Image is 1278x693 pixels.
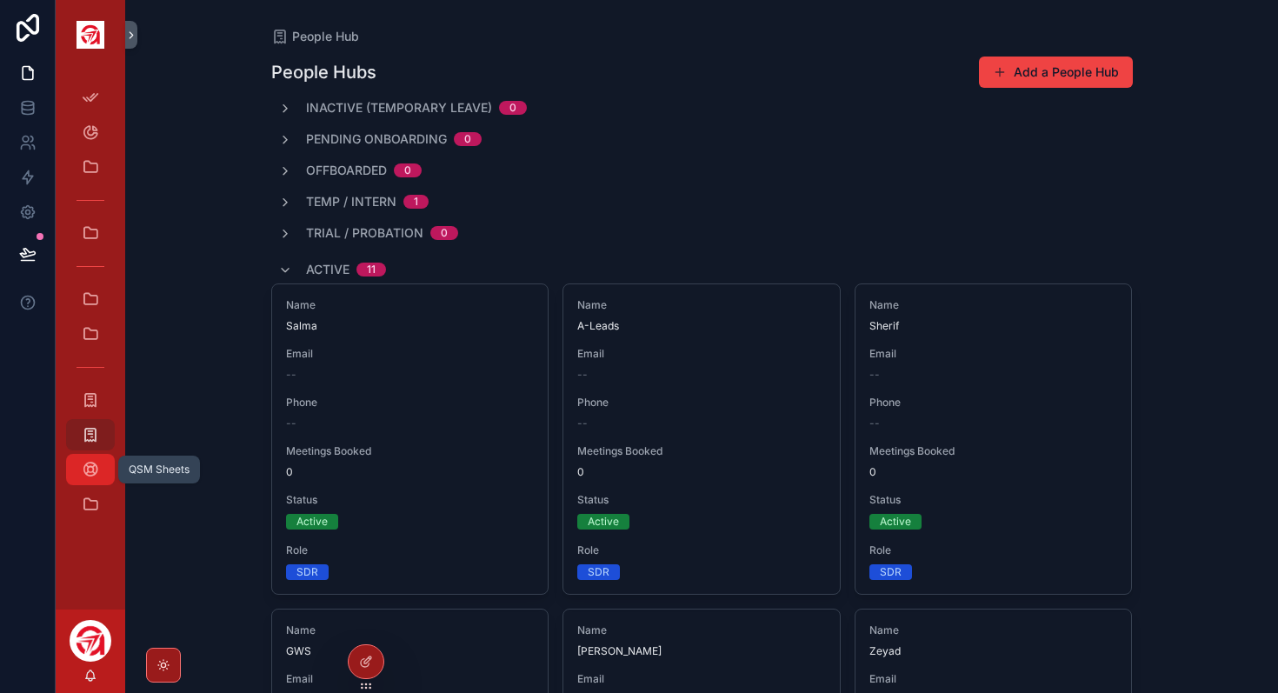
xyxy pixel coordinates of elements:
[869,623,1118,637] span: Name
[296,514,328,530] div: Active
[577,493,826,507] span: Status
[271,28,359,45] a: People Hub
[869,319,1118,333] span: Sherif
[577,319,826,333] span: A-Leads
[869,543,1118,557] span: Role
[306,130,447,148] span: Pending Onboarding
[292,28,359,45] span: People Hub
[869,416,880,430] span: --
[869,298,1118,312] span: Name
[286,465,535,479] span: 0
[577,644,826,658] span: [PERSON_NAME]
[77,21,104,49] img: App logo
[286,319,535,333] span: Salma
[577,623,826,637] span: Name
[577,465,826,479] span: 0
[286,493,535,507] span: Status
[869,493,1118,507] span: Status
[588,564,609,580] div: SDR
[441,226,448,240] div: 0
[306,261,349,278] span: Active
[286,416,296,430] span: --
[271,60,376,84] h1: People Hubs
[869,644,1118,658] span: Zeyad
[286,347,535,361] span: Email
[577,416,588,430] span: --
[577,368,588,382] span: --
[588,514,619,530] div: Active
[286,368,296,382] span: --
[306,99,492,117] span: Inactive (Temporary Leave)
[286,298,535,312] span: Name
[577,543,826,557] span: Role
[286,396,535,410] span: Phone
[869,672,1118,686] span: Email
[855,283,1133,595] a: NameSherifEmail--Phone--Meetings Booked0StatusActiveRoleSDR
[869,465,1118,479] span: 0
[869,444,1118,458] span: Meetings Booked
[869,347,1118,361] span: Email
[869,368,880,382] span: --
[296,564,318,580] div: SDR
[869,396,1118,410] span: Phone
[286,444,535,458] span: Meetings Booked
[562,283,841,595] a: NameA-LeadsEmail--Phone--Meetings Booked0StatusActiveRoleSDR
[577,672,826,686] span: Email
[464,132,471,146] div: 0
[880,514,911,530] div: Active
[129,463,190,476] div: QSM Sheets
[286,644,535,658] span: GWS
[979,57,1133,88] button: Add a People Hub
[286,672,535,686] span: Email
[56,70,125,543] div: scrollable content
[577,298,826,312] span: Name
[577,347,826,361] span: Email
[577,396,826,410] span: Phone
[367,263,376,277] div: 11
[306,224,423,242] span: Trial / Probation
[286,543,535,557] span: Role
[286,623,535,637] span: Name
[880,564,902,580] div: SDR
[414,195,418,209] div: 1
[271,283,549,595] a: NameSalmaEmail--Phone--Meetings Booked0StatusActiveRoleSDR
[306,162,387,179] span: Offboarded
[306,193,396,210] span: Temp / Intern
[404,163,411,177] div: 0
[577,444,826,458] span: Meetings Booked
[509,101,516,115] div: 0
